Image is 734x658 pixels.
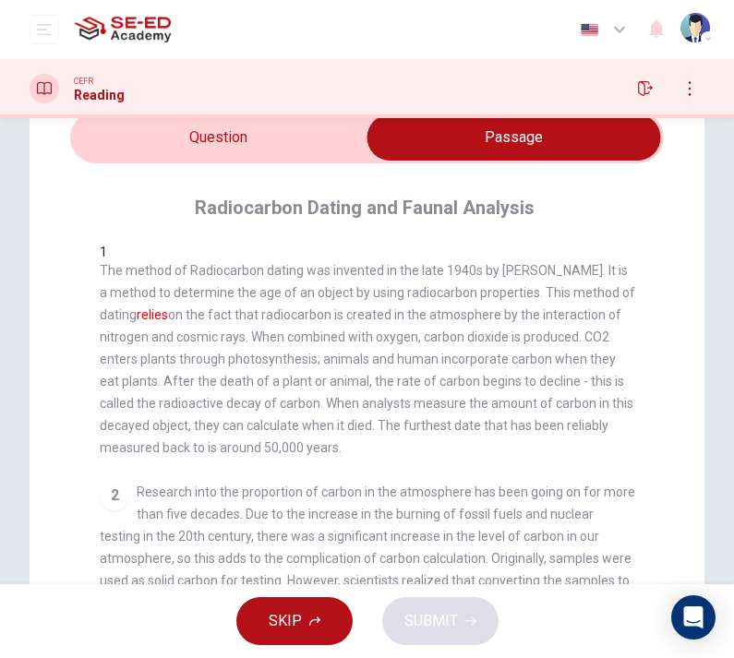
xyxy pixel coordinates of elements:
[100,263,635,455] span: The method of Radiocarbon dating was invented in the late 1940s by [PERSON_NAME]. It is a method ...
[137,307,168,322] font: relies
[100,245,635,259] div: 1
[74,88,125,102] h1: Reading
[680,13,710,42] img: Profile picture
[671,595,716,640] div: Open Intercom Messenger
[195,193,535,222] h4: Radiocarbon Dating and Faunal Analysis
[74,75,93,88] span: CEFR
[269,608,302,634] span: SKIP
[30,15,59,44] button: open mobile menu
[578,23,601,37] img: en
[100,481,129,510] div: 2
[100,485,635,654] span: Research into the proportion of carbon in the atmosphere has been going on for more than five dec...
[74,11,171,48] img: SE-ED Academy logo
